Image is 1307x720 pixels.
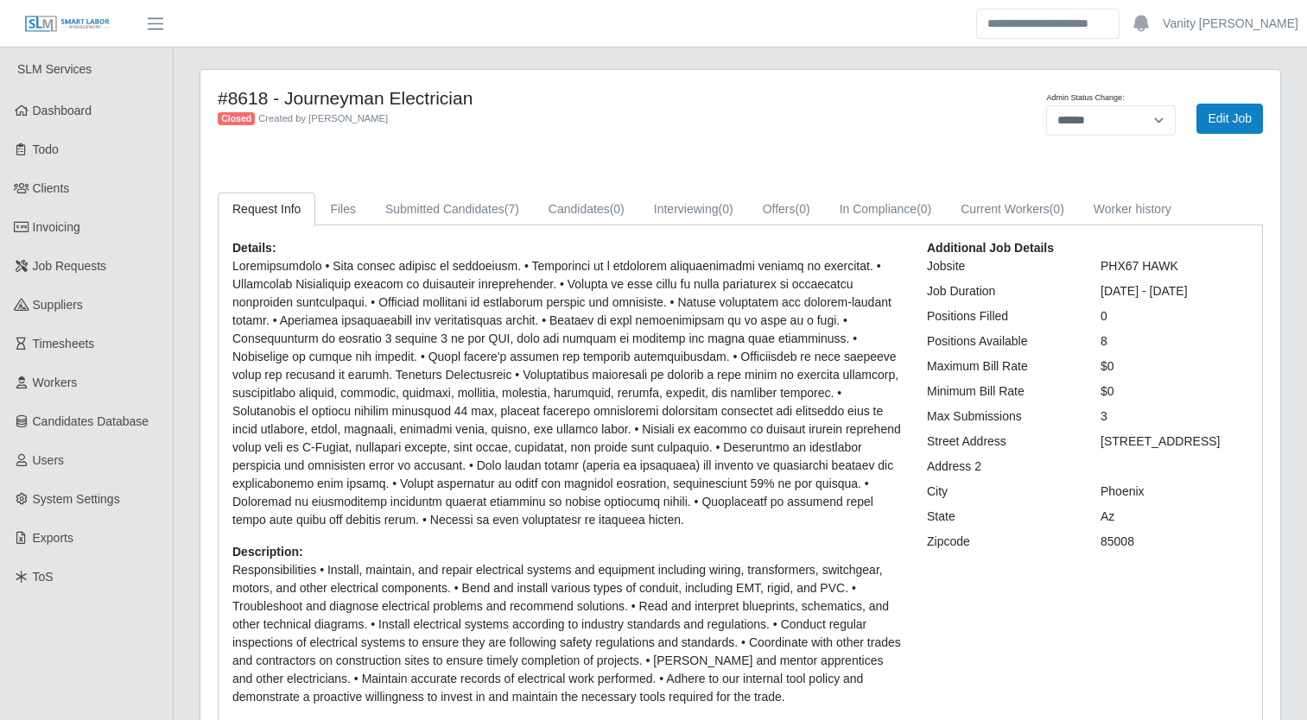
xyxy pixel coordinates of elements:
span: Job Requests [33,259,107,273]
div: 8 [1088,332,1261,351]
a: Worker history [1079,193,1186,226]
div: Maximum Bill Rate [914,357,1088,376]
label: Admin Status Change: [1046,92,1124,104]
div: Phoenix [1088,483,1261,501]
a: Current Workers [946,193,1079,226]
span: Candidates Database [33,414,149,428]
a: Vanity [PERSON_NAME] [1163,15,1298,33]
span: Exports [33,531,73,545]
div: Az [1088,508,1261,526]
p: Loremipsumdolo • Sita consec adipisc el seddoeiusm. • Temporinci ut l etdolorem aliquaenimadmi ve... [232,257,901,529]
div: City [914,483,1088,501]
span: Closed [218,112,255,126]
div: Zipcode [914,533,1088,551]
span: System Settings [33,492,120,506]
a: Offers [748,193,825,226]
span: Users [33,453,65,467]
a: In Compliance [825,193,947,226]
span: SLM Services [17,62,92,76]
div: Street Address [914,433,1088,451]
img: SLM Logo [24,15,111,34]
a: Candidates [534,193,639,226]
div: 3 [1088,407,1261,426]
div: [STREET_ADDRESS] [1088,433,1261,451]
div: 85008 [1088,533,1261,551]
b: Description: [232,545,303,559]
div: State [914,508,1088,526]
span: Todo [33,142,59,156]
a: Submitted Candidates [371,193,534,226]
span: Invoicing [33,220,80,234]
h4: #8618 - Journeyman Electrician [218,87,816,109]
span: Suppliers [33,298,83,312]
span: Workers [33,376,78,389]
span: Timesheets [33,337,95,351]
b: Details: [232,241,276,255]
span: (0) [1050,202,1064,216]
a: Files [315,193,371,226]
span: ToS [33,570,54,584]
span: (0) [917,202,931,216]
div: Job Duration [914,282,1088,300]
a: Request Info [218,193,315,226]
div: Address 2 [914,458,1088,476]
div: Jobsite [914,257,1088,275]
span: (7) [504,202,519,216]
div: 0 [1088,307,1261,325]
span: (0) [610,202,625,216]
div: [DATE] - [DATE] [1088,282,1261,300]
span: (0) [796,202,810,216]
div: $0 [1088,357,1261,376]
div: Minimum Bill Rate [914,382,1088,401]
div: Positions Filled [914,307,1088,325]
a: Edit Job [1196,104,1263,134]
span: Clients [33,181,70,195]
div: Max Submissions [914,407,1088,426]
input: Search [976,9,1120,39]
div: Positions Available [914,332,1088,351]
div: $0 [1088,382,1261,401]
p: Responsibilities • Install, maintain, and repair electrical systems and equipment including wirin... [232,561,901,706]
a: Interviewing [639,193,748,226]
div: PHX67 HAWK [1088,257,1261,275]
span: Created by [PERSON_NAME] [258,113,388,123]
span: Dashboard [33,104,92,117]
span: (0) [719,202,733,216]
b: Additional Job Details [927,241,1054,255]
